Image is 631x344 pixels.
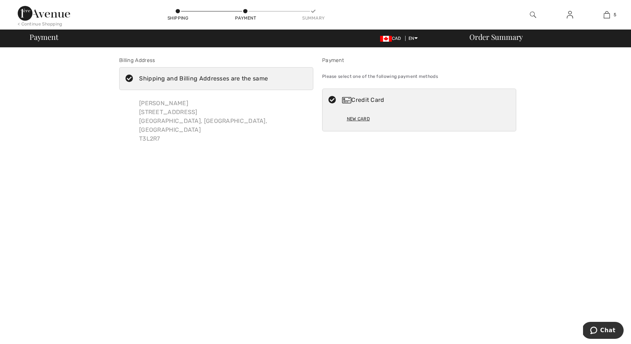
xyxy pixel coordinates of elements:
div: Payment [322,56,516,64]
img: My Info [567,10,573,19]
div: Billing Address [119,56,313,64]
div: Shipping and Billing Addresses are the same [139,74,268,83]
img: My Bag [604,10,610,19]
div: Please select one of the following payment methods [322,67,516,86]
div: Credit Card [342,96,511,104]
iframe: Opens a widget where you can chat to one of our agents [583,322,624,340]
div: Summary [302,15,324,21]
span: EN [408,36,418,41]
span: 5 [614,11,616,18]
div: Shipping [167,15,189,21]
a: 5 [589,10,625,19]
img: search the website [530,10,536,19]
span: Payment [30,33,58,41]
div: New Card [347,113,370,125]
a: Sign In [561,10,579,20]
div: < Continue Shopping [18,21,62,27]
img: 1ère Avenue [18,6,70,21]
div: [PERSON_NAME] [STREET_ADDRESS] [GEOGRAPHIC_DATA], [GEOGRAPHIC_DATA], [GEOGRAPHIC_DATA] T3L2R7 [133,93,313,149]
img: Credit Card [342,97,351,103]
div: Order Summary [461,33,627,41]
div: Payment [235,15,257,21]
img: Canadian Dollar [380,36,392,42]
span: CAD [380,36,404,41]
